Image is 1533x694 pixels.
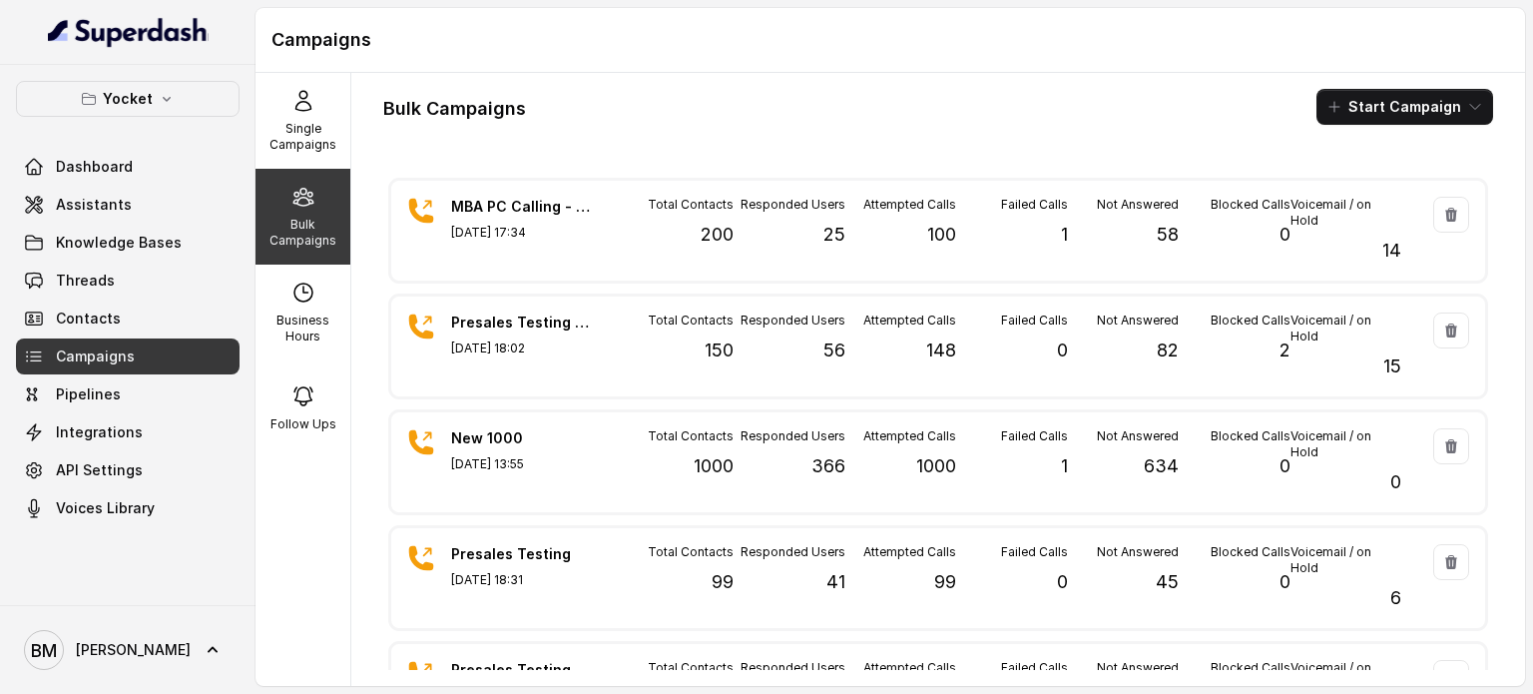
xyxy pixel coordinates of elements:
a: Campaigns [16,339,240,374]
p: Total Contacts [648,544,734,560]
button: Yocket [16,81,240,117]
p: Total Contacts [648,660,734,676]
p: 56 [823,337,845,364]
span: Pipelines [56,384,121,404]
p: 58 [1157,221,1179,249]
p: Failed Calls [1001,660,1068,676]
p: 1000 [916,452,956,480]
span: Integrations [56,422,143,442]
a: Pipelines [16,376,240,412]
h1: Campaigns [271,24,1509,56]
p: 14 [1382,237,1401,265]
p: 99 [934,568,956,596]
p: 0 [1279,452,1290,480]
p: Attempted Calls [863,197,956,213]
p: Voicemail / on Hold [1290,428,1401,460]
p: Total Contacts [648,428,734,444]
p: Yocket [103,87,153,111]
p: Voicemail / on Hold [1290,313,1401,345]
p: Not Answered [1097,428,1179,444]
p: 25 [823,221,845,249]
p: Voicemail / on Hold [1290,197,1401,229]
p: Presales Testing [451,544,591,564]
p: Blocked Calls [1211,660,1290,676]
p: Responded Users [741,544,845,560]
text: BM [31,640,57,661]
a: Threads [16,263,240,299]
p: MBA PC Calling - Ex001 [451,197,591,217]
p: 1000 [694,452,734,480]
p: 200 [701,221,734,249]
p: Not Answered [1097,544,1179,560]
span: Contacts [56,309,121,329]
p: Single Campaigns [263,121,342,153]
p: Failed Calls [1001,428,1068,444]
p: 0 [1279,568,1290,596]
p: [DATE] 17:34 [451,225,591,241]
p: [DATE] 13:55 [451,456,591,472]
p: 634 [1144,452,1179,480]
p: Voicemail / on Hold [1290,544,1401,576]
button: Start Campaign [1316,89,1493,125]
p: Total Contacts [648,197,734,213]
span: Voices Library [56,498,155,518]
a: Knowledge Bases [16,225,240,261]
p: Failed Calls [1001,313,1068,329]
h1: Bulk Campaigns [383,93,526,125]
p: Business Hours [263,313,342,345]
p: 0 [1279,221,1290,249]
p: Total Contacts [648,313,734,329]
p: 15 [1383,352,1401,380]
p: [DATE] 18:31 [451,572,591,588]
p: Blocked Calls [1211,313,1290,329]
p: 2 [1279,337,1290,364]
a: Dashboard [16,149,240,185]
p: Blocked Calls [1211,428,1290,444]
p: [DATE] 18:02 [451,341,591,356]
p: Bulk Campaigns [263,217,342,249]
a: Voices Library [16,490,240,526]
p: Attempted Calls [863,660,956,676]
p: Not Answered [1097,197,1179,213]
p: Responded Users [741,197,845,213]
p: 150 [705,337,734,364]
span: Threads [56,271,115,291]
p: 1 [1061,452,1068,480]
a: Contacts [16,301,240,337]
span: Dashboard [56,157,133,177]
p: Follow Ups [270,416,336,432]
p: 148 [926,337,956,364]
p: Failed Calls [1001,544,1068,560]
p: 366 [811,452,845,480]
span: [PERSON_NAME] [76,640,191,660]
p: 0 [1057,568,1068,596]
p: Failed Calls [1001,197,1068,213]
p: Attempted Calls [863,313,956,329]
p: 0 [1057,337,1068,364]
p: Blocked Calls [1211,544,1290,560]
p: 41 [826,568,845,596]
p: Blocked Calls [1211,197,1290,213]
a: Integrations [16,414,240,450]
p: Attempted Calls [863,428,956,444]
span: Assistants [56,195,132,215]
p: 100 [927,221,956,249]
p: Voicemail / on Hold [1290,660,1401,692]
p: Presales Testing Ex007 [451,660,591,680]
p: Responded Users [741,428,845,444]
p: 45 [1156,568,1179,596]
p: Not Answered [1097,313,1179,329]
span: Knowledge Bases [56,233,182,253]
span: API Settings [56,460,143,480]
p: Responded Users [741,660,845,676]
span: Campaigns [56,347,135,366]
p: 0 [1390,468,1401,496]
p: Attempted Calls [863,544,956,560]
p: New 1000 [451,428,591,448]
p: 82 [1157,337,1179,364]
a: API Settings [16,452,240,488]
p: Presales Testing Ex009 [451,313,591,333]
img: light.svg [48,16,209,48]
a: Assistants [16,187,240,223]
p: 1 [1061,221,1068,249]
